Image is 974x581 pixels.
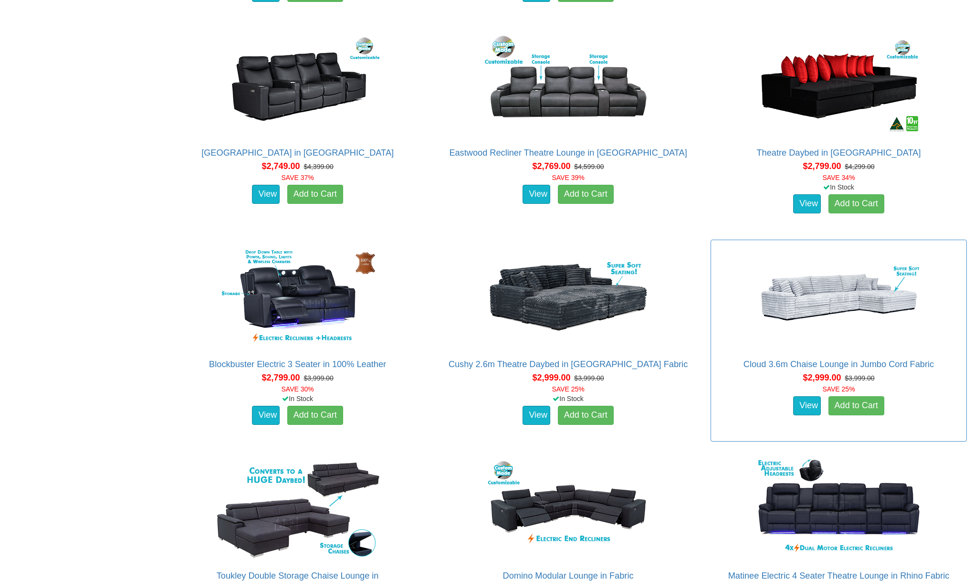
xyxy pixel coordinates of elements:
[845,374,874,382] del: $3,999.00
[449,359,688,369] a: Cushy 2.6m Theatre Daybed in [GEOGRAPHIC_DATA] Fabric
[574,374,604,382] del: $3,999.00
[793,194,821,213] a: View
[449,148,687,158] a: Eastwood Recliner Theatre Lounge in [GEOGRAPHIC_DATA]
[532,161,570,171] span: $2,769.00
[532,373,570,382] span: $2,999.00
[523,185,550,204] a: View
[212,245,384,350] img: Blockbuster Electric 3 Seater in 100% Leather
[252,406,280,425] a: View
[503,571,634,581] a: Domino Modular Lounge in Fabric
[744,359,934,369] a: Cloud 3.6m Chaise Lounge in Jumbo Cord Fabric
[304,163,333,170] del: $4,399.00
[793,396,821,415] a: View
[209,359,386,369] a: Blockbuster Electric 3 Seater in 100% Leather
[828,194,884,213] a: Add to Cart
[822,385,855,393] font: SAVE 25%
[753,456,925,561] img: Matinee Electric 4 Seater Theatre Lounge in Rhino Fabric
[212,33,384,138] img: Bond Theatre Lounge in Fabric
[304,374,333,382] del: $3,999.00
[822,174,855,181] font: SAVE 34%
[212,456,384,561] img: Toukley Double Storage Chaise Lounge in Fabric
[753,245,925,350] img: Cloud 3.6m Chaise Lounge in Jumbo Cord Fabric
[757,148,921,158] a: Theatre Daybed in [GEOGRAPHIC_DATA]
[282,174,314,181] font: SAVE 37%
[262,373,300,382] span: $2,799.00
[845,163,874,170] del: $4,299.00
[482,456,654,561] img: Domino Modular Lounge in Fabric
[201,148,394,158] a: [GEOGRAPHIC_DATA] in [GEOGRAPHIC_DATA]
[482,33,654,138] img: Eastwood Recliner Theatre Lounge in Fabric
[728,571,950,581] a: Matinee Electric 4 Seater Theatre Lounge in Rhino Fabric
[558,406,614,425] a: Add to Cart
[482,245,654,350] img: Cushy 2.6m Theatre Daybed in Jumbo Cord Fabric
[828,396,884,415] a: Add to Cart
[252,185,280,204] a: View
[753,33,925,138] img: Theatre Daybed in Fabric
[282,385,314,393] font: SAVE 30%
[262,161,300,171] span: $2,749.00
[438,394,698,403] div: In Stock
[552,174,584,181] font: SAVE 39%
[523,406,550,425] a: View
[574,163,604,170] del: $4,599.00
[803,161,841,171] span: $2,799.00
[287,406,343,425] a: Add to Cart
[552,385,584,393] font: SAVE 25%
[558,185,614,204] a: Add to Cart
[803,373,841,382] span: $2,999.00
[168,394,428,403] div: In Stock
[709,182,969,192] div: In Stock
[287,185,343,204] a: Add to Cart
